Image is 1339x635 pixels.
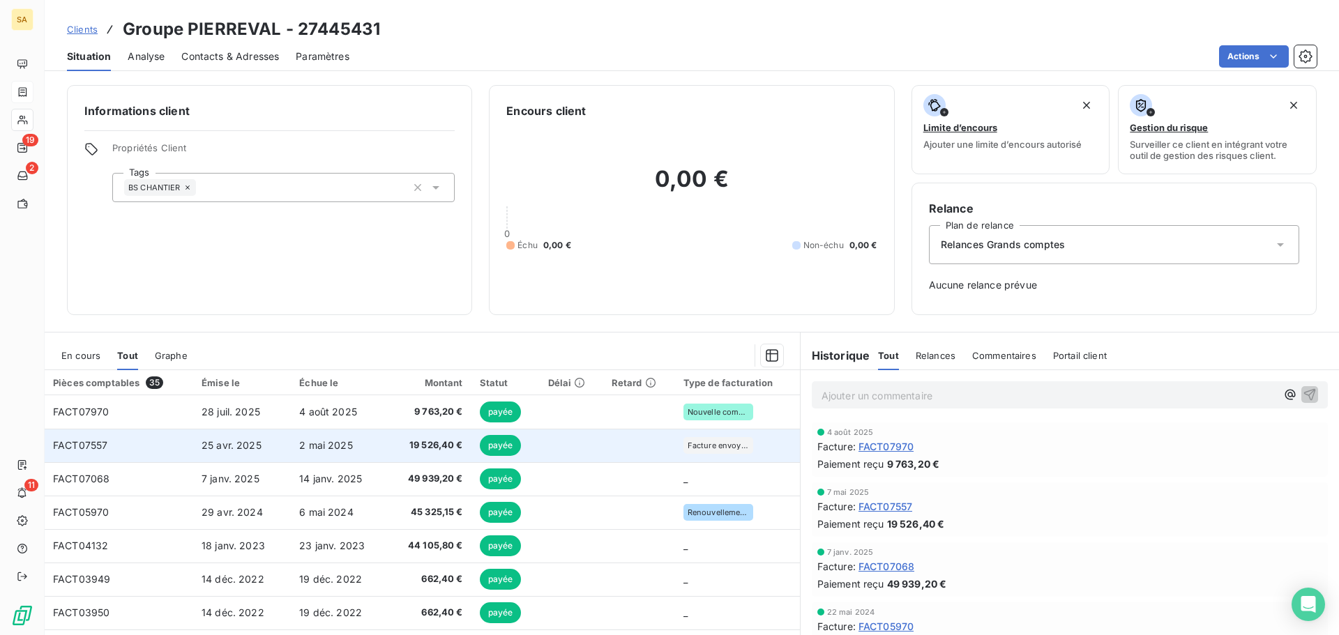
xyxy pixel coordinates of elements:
span: FACT03949 [53,573,110,585]
span: 4 août 2025 [299,406,357,418]
span: FACT07068 [53,473,109,484]
span: Ajouter une limite d’encours autorisé [923,139,1082,150]
span: Tout [117,350,138,361]
div: Open Intercom Messenger [1292,588,1325,621]
div: Montant [395,377,462,388]
h6: Historique [801,347,870,364]
span: 19 déc. 2022 [299,606,362,618]
span: 19 526,40 € [395,438,462,452]
span: Graphe [155,350,188,361]
span: payée [480,435,522,456]
span: 7 janv. 2025 [202,473,259,484]
span: 11 [24,479,38,491]
span: 9 763,20 € [395,405,462,419]
span: _ [683,540,688,551]
span: 0,00 € [543,239,571,252]
span: 14 déc. 2022 [202,573,264,585]
h6: Informations client [84,102,455,119]
span: 0,00 € [849,239,877,252]
h3: Groupe PIERREVAL - 27445431 [123,17,380,42]
span: Échu [517,239,538,252]
span: 35 [146,376,163,389]
span: payée [480,502,522,523]
div: SA [11,8,33,31]
span: 19 [22,134,38,146]
a: Clients [67,22,98,36]
span: Propriétés Client [112,142,455,162]
span: Paiement reçu [817,517,884,531]
span: 662,40 € [395,606,462,620]
img: Logo LeanPay [11,604,33,627]
span: Nouvelle commande [688,408,749,416]
span: Clients [67,24,98,35]
span: 14 janv. 2025 [299,473,362,484]
span: FACT07068 [858,559,914,574]
span: 6 mai 2024 [299,506,354,518]
span: Non-échu [803,239,844,252]
span: Aucune relance prévue [929,278,1299,292]
span: Analyse [128,49,165,63]
span: 7 mai 2025 [827,488,870,496]
span: Paiement reçu [817,576,884,591]
span: 4 août 2025 [827,428,874,436]
span: 45 325,15 € [395,505,462,519]
span: Facture : [817,499,856,514]
span: 29 avr. 2024 [202,506,263,518]
button: Actions [1219,45,1289,68]
span: payée [480,401,522,422]
span: Facture envoyée pour paiement [688,441,749,450]
span: Commentaires [972,350,1036,361]
span: 23 janv. 2023 [299,540,365,551]
span: 14 déc. 2022 [202,606,264,618]
span: 25 avr. 2025 [202,439,262,451]
span: 19 déc. 2022 [299,573,362,585]
span: Facture : [817,439,856,454]
span: Surveiller ce client en intégrant votre outil de gestion des risques client. [1130,139,1305,161]
div: Délai [548,377,595,388]
h6: Encours client [506,102,586,119]
span: FACT05970 [53,506,109,518]
span: 19 526,40 € [887,517,945,531]
span: Contacts & Adresses [181,49,279,63]
span: _ [683,573,688,585]
span: Facture : [817,619,856,634]
span: Tout [878,350,899,361]
h6: Relance [929,200,1299,217]
span: FACT03950 [53,606,109,618]
div: Émise le [202,377,282,388]
span: Situation [67,49,111,63]
span: En cours [61,350,100,361]
h2: 0,00 € [506,165,877,207]
span: payée [480,468,522,489]
span: Gestion du risque [1130,122,1208,133]
span: FACT07970 [53,406,109,418]
div: Type de facturation [683,377,792,388]
div: Pièces comptables [53,376,185,389]
span: Relances [916,350,955,361]
span: FACT07970 [858,439,914,454]
span: _ [683,606,688,618]
span: Paramètres [296,49,349,63]
span: Facture : [817,559,856,574]
span: FACT07557 [858,499,912,514]
span: 18 janv. 2023 [202,540,265,551]
span: 49 939,20 € [887,576,947,591]
span: payée [480,535,522,556]
div: Retard [612,377,667,388]
span: _ [683,473,688,484]
span: 9 763,20 € [887,457,940,471]
span: payée [480,602,522,623]
span: Portail client [1053,350,1107,361]
span: payée [480,569,522,590]
span: Relances Grands comptes [941,238,1065,252]
span: Renouvellement 2024 [688,508,749,517]
span: 28 juil. 2025 [202,406,260,418]
span: Paiement reçu [817,457,884,471]
input: Ajouter une valeur [196,181,207,194]
span: BS CHANTIER [128,183,181,192]
span: 44 105,80 € [395,539,462,553]
span: FACT07557 [53,439,107,451]
span: FACT05970 [858,619,914,634]
span: 2 [26,162,38,174]
span: 7 janv. 2025 [827,548,874,556]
